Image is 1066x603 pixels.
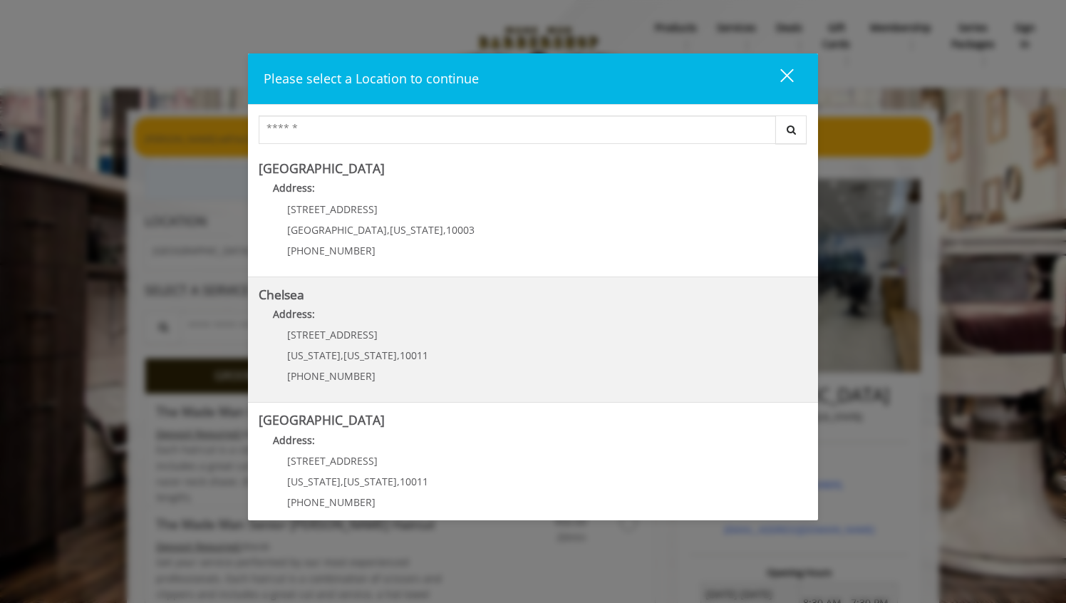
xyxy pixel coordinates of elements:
[287,244,376,257] span: [PHONE_NUMBER]
[343,349,397,362] span: [US_STATE]
[783,125,799,135] i: Search button
[754,64,802,93] button: close dialog
[264,70,479,87] span: Please select a Location to continue
[287,328,378,341] span: [STREET_ADDRESS]
[287,369,376,383] span: [PHONE_NUMBER]
[287,349,341,362] span: [US_STATE]
[443,223,446,237] span: ,
[400,349,428,362] span: 10011
[287,454,378,468] span: [STREET_ADDRESS]
[273,181,315,195] b: Address:
[273,307,315,321] b: Address:
[764,68,792,89] div: close dialog
[287,202,378,216] span: [STREET_ADDRESS]
[259,115,776,144] input: Search Center
[387,223,390,237] span: ,
[259,286,304,303] b: Chelsea
[397,475,400,488] span: ,
[273,433,315,447] b: Address:
[341,475,343,488] span: ,
[341,349,343,362] span: ,
[287,475,341,488] span: [US_STATE]
[400,475,428,488] span: 10011
[259,160,385,177] b: [GEOGRAPHIC_DATA]
[259,115,807,151] div: Center Select
[397,349,400,362] span: ,
[343,475,397,488] span: [US_STATE]
[287,495,376,509] span: [PHONE_NUMBER]
[390,223,443,237] span: [US_STATE]
[259,411,385,428] b: [GEOGRAPHIC_DATA]
[287,223,387,237] span: [GEOGRAPHIC_DATA]
[446,223,475,237] span: 10003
